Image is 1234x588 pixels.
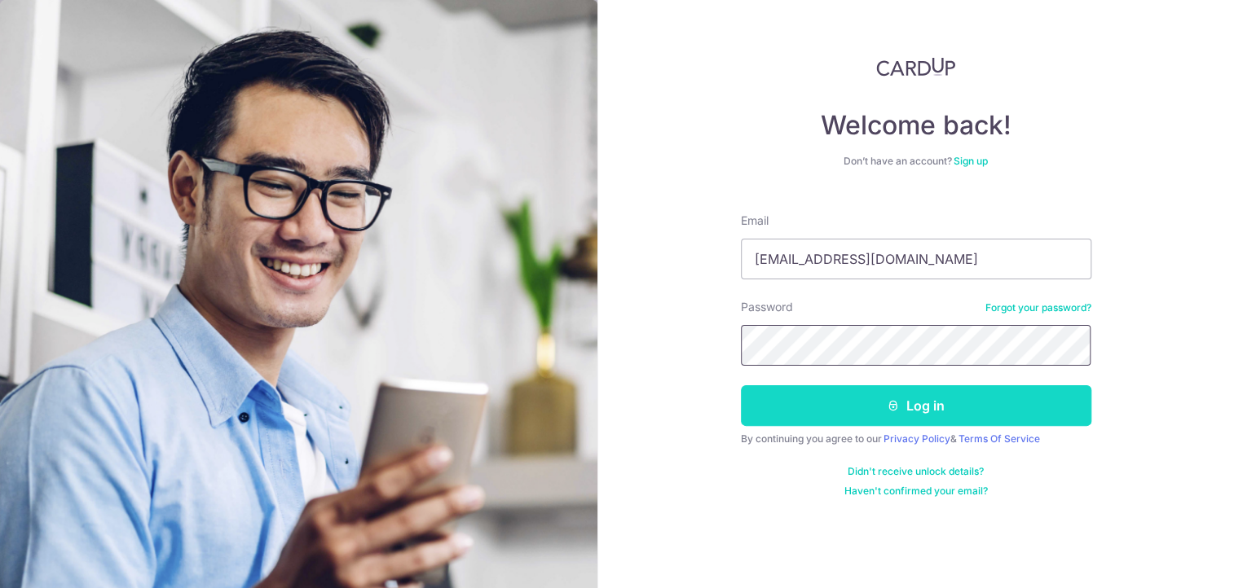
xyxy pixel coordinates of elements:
[959,432,1040,445] a: Terms Of Service
[741,239,1091,279] input: Enter your Email
[741,213,769,229] label: Email
[741,109,1091,142] h4: Welcome back!
[741,155,1091,168] div: Don’t have an account?
[741,432,1091,445] div: By continuing you agree to our &
[985,301,1091,314] a: Forgot your password?
[848,465,984,478] a: Didn't receive unlock details?
[844,485,988,498] a: Haven't confirmed your email?
[954,155,988,167] a: Sign up
[741,299,793,315] label: Password
[741,385,1091,426] button: Log in
[876,57,956,77] img: CardUp Logo
[884,432,950,445] a: Privacy Policy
